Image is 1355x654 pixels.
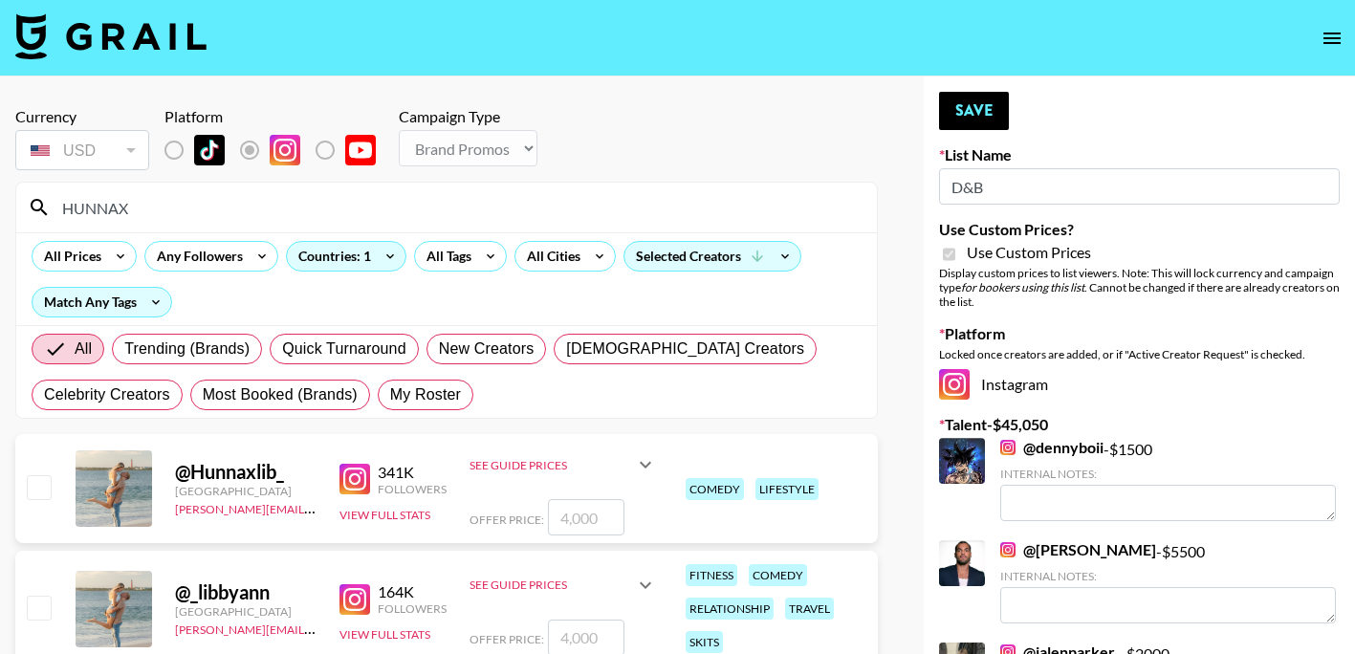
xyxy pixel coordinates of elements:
span: Offer Price: [470,632,544,646]
label: Platform [939,324,1340,343]
a: [PERSON_NAME][EMAIL_ADDRESS][DOMAIN_NAME] [175,498,458,516]
div: Campaign Type [399,107,537,126]
button: Save [939,92,1009,130]
button: View Full Stats [339,627,430,642]
div: - $ 1500 [1000,438,1336,521]
img: TikTok [194,135,225,165]
div: travel [785,598,834,620]
label: Use Custom Prices? [939,220,1340,239]
img: Instagram [339,584,370,615]
div: @ Hunnaxlib_ [175,460,317,484]
span: Use Custom Prices [967,243,1091,262]
div: comedy [749,564,807,586]
div: See Guide Prices [470,442,657,488]
label: Talent - $ 45,050 [939,415,1340,434]
span: Trending (Brands) [124,338,250,360]
img: Instagram [270,135,300,165]
div: fitness [686,564,737,586]
span: Offer Price: [470,512,544,527]
div: Selected Creators [624,242,800,271]
div: Display custom prices to list viewers. Note: This will lock currency and campaign type . Cannot b... [939,266,1340,309]
div: Followers [378,601,447,616]
div: USD [19,134,145,167]
div: skits [686,631,723,653]
img: Grail Talent [15,13,207,59]
img: YouTube [345,135,376,165]
img: Instagram [939,369,970,400]
span: My Roster [390,383,461,406]
a: @[PERSON_NAME] [1000,540,1156,559]
div: - $ 5500 [1000,540,1336,623]
div: 341K [378,463,447,482]
span: [DEMOGRAPHIC_DATA] Creators [566,338,804,360]
div: @ _libbyann [175,580,317,604]
span: All [75,338,92,360]
div: Any Followers [145,242,247,271]
input: 4,000 [548,499,624,535]
input: Search by User Name [51,192,865,223]
a: @dennyboii [1000,438,1104,457]
div: Countries: 1 [287,242,405,271]
div: Internal Notes: [1000,467,1336,481]
div: Instagram [939,369,1340,400]
span: Quick Turnaround [282,338,406,360]
a: [PERSON_NAME][EMAIL_ADDRESS][DOMAIN_NAME] [175,619,458,637]
img: Instagram [1000,440,1016,455]
div: Platform [164,107,391,126]
div: relationship [686,598,774,620]
div: See Guide Prices [470,458,634,472]
img: Instagram [339,464,370,494]
div: Internal Notes: [1000,569,1336,583]
img: Instagram [1000,542,1016,557]
button: View Full Stats [339,508,430,522]
div: Followers [378,482,447,496]
div: Currency is locked to USD [15,126,149,174]
div: 164K [378,582,447,601]
label: List Name [939,145,1340,164]
button: open drawer [1313,19,1351,57]
div: See Guide Prices [470,578,634,592]
span: New Creators [439,338,535,360]
div: Currency [15,107,149,126]
div: lifestyle [755,478,819,500]
div: [GEOGRAPHIC_DATA] [175,604,317,619]
div: [GEOGRAPHIC_DATA] [175,484,317,498]
div: comedy [686,478,744,500]
div: Match Any Tags [33,288,171,316]
em: for bookers using this list [961,280,1084,294]
div: All Prices [33,242,105,271]
div: List locked to Instagram. [164,130,391,170]
div: All Tags [415,242,475,271]
div: Locked once creators are added, or if "Active Creator Request" is checked. [939,347,1340,361]
span: Celebrity Creators [44,383,170,406]
span: Most Booked (Brands) [203,383,358,406]
div: All Cities [515,242,584,271]
div: See Guide Prices [470,562,657,608]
